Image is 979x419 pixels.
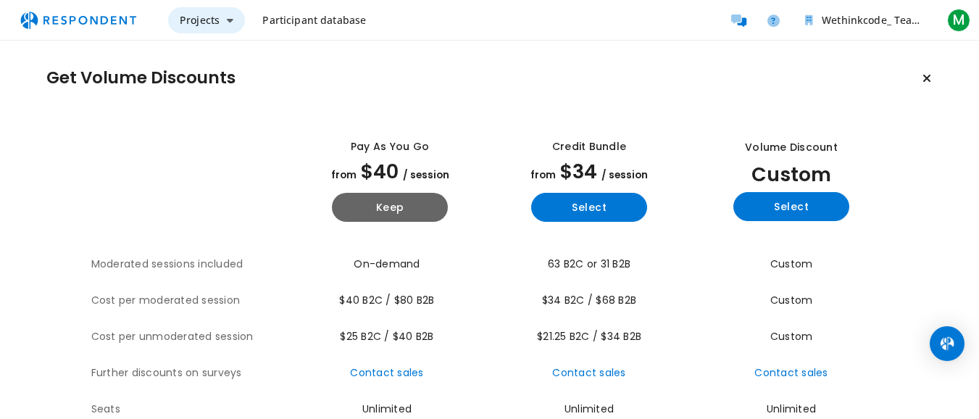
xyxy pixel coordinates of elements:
th: Moderated sessions included [91,246,291,283]
div: Volume Discount [745,140,838,155]
span: $34 [560,158,597,185]
span: Custom [751,161,831,188]
span: from [331,168,357,182]
span: 63 B2C or 31 B2B [548,257,630,271]
span: Custom [770,293,813,307]
a: Participant database [251,7,378,33]
span: Custom [770,329,813,344]
th: Further discounts on surveys [91,355,291,391]
span: Participant database [262,13,366,27]
img: respondent-logo.png [12,7,145,34]
span: / session [601,168,648,182]
button: Projects [168,7,245,33]
span: Wethinkcode_ Team [822,13,921,27]
span: M [947,9,970,32]
span: $34 B2C / $68 B2B [542,293,636,307]
div: Open Intercom Messenger [930,326,965,361]
th: Cost per moderated session [91,283,291,319]
span: $40 [361,158,399,185]
a: Contact sales [552,365,625,380]
a: Contact sales [350,365,423,380]
th: Cost per unmoderated session [91,319,291,355]
span: $21.25 B2C / $34 B2B [537,329,641,344]
a: Contact sales [754,365,828,380]
span: Unlimited [362,402,412,416]
button: Select yearly custom_static plan [733,192,849,221]
span: Projects [180,13,220,27]
button: Keep current yearly payg plan [332,193,448,222]
span: On-demand [354,257,420,271]
span: Unlimited [767,402,816,416]
span: Custom [770,257,813,271]
span: $25 B2C / $40 B2B [340,329,433,344]
div: Credit Bundle [552,139,626,154]
div: Pay as you go [351,139,429,154]
span: $40 B2C / $80 B2B [339,293,434,307]
span: from [530,168,556,182]
span: Unlimited [565,402,614,416]
span: / session [403,168,449,182]
button: Select yearly basic plan [531,193,647,222]
button: M [944,7,973,33]
a: Help and support [759,6,788,35]
a: Message participants [724,6,753,35]
h1: Get Volume Discounts [46,68,236,88]
button: Keep current plan [912,64,941,93]
button: Wethinkcode_ Team [793,7,938,33]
